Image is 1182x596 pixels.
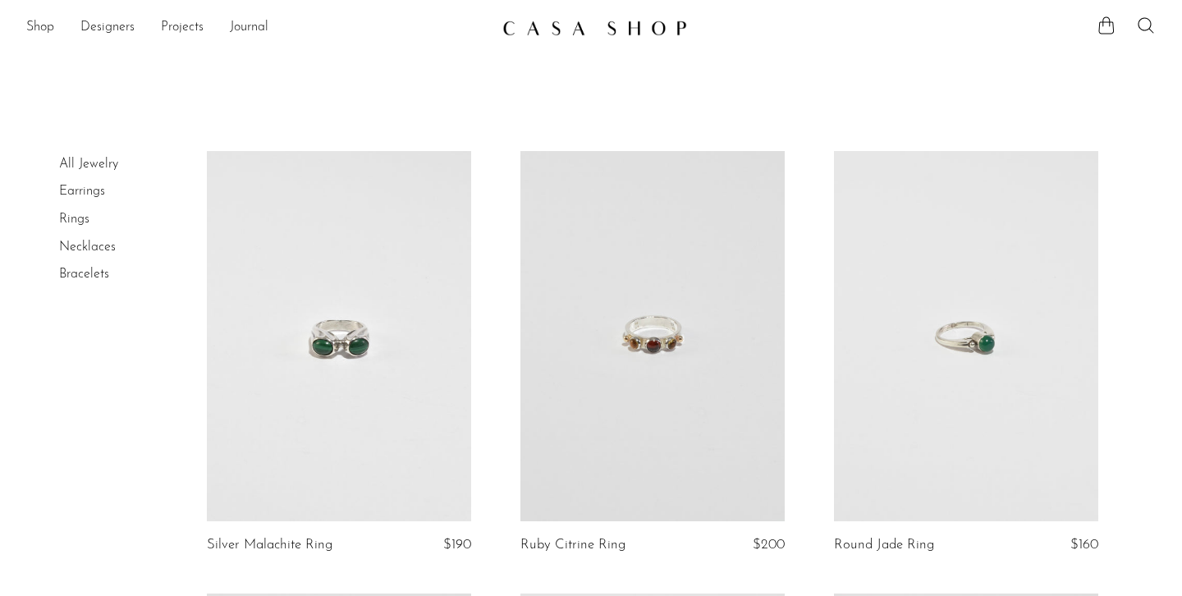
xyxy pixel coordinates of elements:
a: Silver Malachite Ring [207,538,332,552]
a: Earrings [59,185,105,198]
a: All Jewelry [59,158,118,171]
a: Shop [26,17,54,39]
a: Round Jade Ring [834,538,934,552]
a: Rings [59,213,89,226]
nav: Desktop navigation [26,14,489,42]
span: $190 [443,538,471,552]
span: $200 [753,538,785,552]
a: Journal [230,17,268,39]
a: Necklaces [59,241,116,254]
a: Designers [80,17,135,39]
ul: NEW HEADER MENU [26,14,489,42]
a: Bracelets [59,268,109,281]
a: Ruby Citrine Ring [520,538,625,552]
span: $160 [1070,538,1098,552]
a: Projects [161,17,204,39]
